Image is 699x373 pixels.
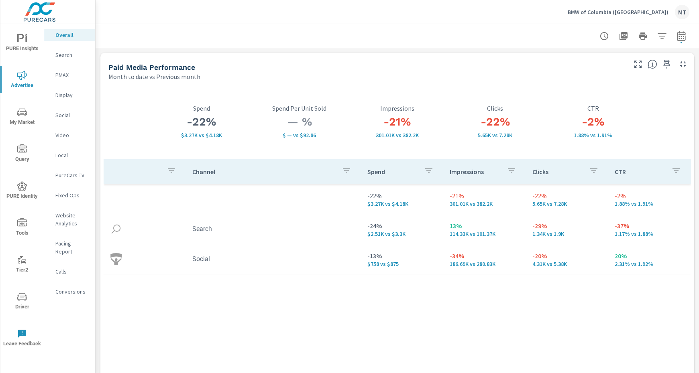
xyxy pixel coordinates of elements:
p: $ — vs $92.86 [251,132,348,138]
td: Social [186,249,361,269]
p: Conversions [55,288,89,296]
span: Understand performance metrics over the selected time range. [648,59,657,69]
p: 186,685 vs 280,826 [450,261,519,267]
p: Clicks [446,105,544,112]
h3: -22% [153,115,251,129]
p: Spend [367,168,418,176]
p: 1.88% vs 1.91% [615,201,684,207]
p: Impressions [450,168,500,176]
div: Website Analytics [44,209,95,229]
button: Apply Filters [654,28,670,44]
div: PureCars TV [44,169,95,181]
p: CTR [544,105,642,112]
p: Spend Per Unit Sold [251,105,348,112]
img: icon-social.svg [110,253,122,265]
p: BMW of Columbia ([GEOGRAPHIC_DATA]) [568,8,668,16]
p: Local [55,151,89,159]
td: Search [186,219,361,239]
p: 1,341 vs 1,902 [532,231,602,237]
div: Video [44,129,95,141]
p: -20% [532,251,602,261]
p: Calls [55,268,89,276]
p: 301,014 vs 382,197 [450,201,519,207]
span: PURE Insights [3,34,41,53]
p: Fixed Ops [55,191,89,199]
h3: -21% [348,115,446,129]
span: My Market [3,107,41,127]
p: 13% [450,221,519,231]
p: Month to date vs Previous month [108,72,200,81]
span: Advertise [3,71,41,90]
p: 114,329 vs 101,371 [450,231,519,237]
p: 301,014 vs 382,197 [348,132,446,138]
span: PURE Identity [3,181,41,201]
h3: — % [251,115,348,129]
p: -34% [450,251,519,261]
div: PMAX [44,69,95,81]
p: 2.31% vs 1.92% [615,261,684,267]
button: "Export Report to PDF" [615,28,632,44]
p: -37% [615,221,684,231]
h5: Paid Media Performance [108,63,195,71]
p: Impressions [348,105,446,112]
span: Driver [3,292,41,312]
p: PureCars TV [55,171,89,179]
p: Spend [153,105,251,112]
button: Select Date Range [673,28,689,44]
div: Social [44,109,95,121]
div: Overall [44,29,95,41]
p: Channel [192,168,335,176]
button: Print Report [635,28,651,44]
p: Search [55,51,89,59]
img: icon-search.svg [110,223,122,235]
p: Social [55,111,89,119]
h3: -2% [544,115,642,129]
div: Fixed Ops [44,189,95,201]
button: Make Fullscreen [632,58,644,71]
p: 5,649 vs 7,283 [532,201,602,207]
div: Display [44,89,95,101]
p: $3,271 vs $4,179 [367,201,437,207]
p: PMAX [55,71,89,79]
div: Conversions [44,286,95,298]
span: Query [3,144,41,164]
p: -13% [367,251,437,261]
p: Clicks [532,168,583,176]
p: 1.88% vs 1.91% [544,132,642,138]
p: 20% [615,251,684,261]
p: $758 vs $875 [367,261,437,267]
h3: -22% [446,115,544,129]
span: Leave Feedback [3,329,41,349]
p: Pacing Report [55,239,89,255]
span: Tier2 [3,255,41,275]
button: Minimize Widget [677,58,689,71]
div: Pacing Report [44,237,95,257]
p: -22% [532,191,602,201]
p: Video [55,131,89,139]
span: Tools [3,218,41,238]
p: -2% [615,191,684,201]
div: Local [44,149,95,161]
p: -21% [450,191,519,201]
div: Search [44,49,95,61]
p: -22% [367,191,437,201]
p: 4,308 vs 5,381 [532,261,602,267]
p: $2,513 vs $3,304 [367,231,437,237]
p: -24% [367,221,437,231]
div: Calls [44,266,95,278]
p: 5,649 vs 7,283 [446,132,544,138]
p: Website Analytics [55,211,89,227]
p: 1.17% vs 1.88% [615,231,684,237]
div: MT [675,5,689,19]
p: $3,271 vs $4,179 [153,132,251,138]
p: -29% [532,221,602,231]
div: nav menu [0,24,44,356]
p: Overall [55,31,89,39]
p: CTR [615,168,665,176]
p: Display [55,91,89,99]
